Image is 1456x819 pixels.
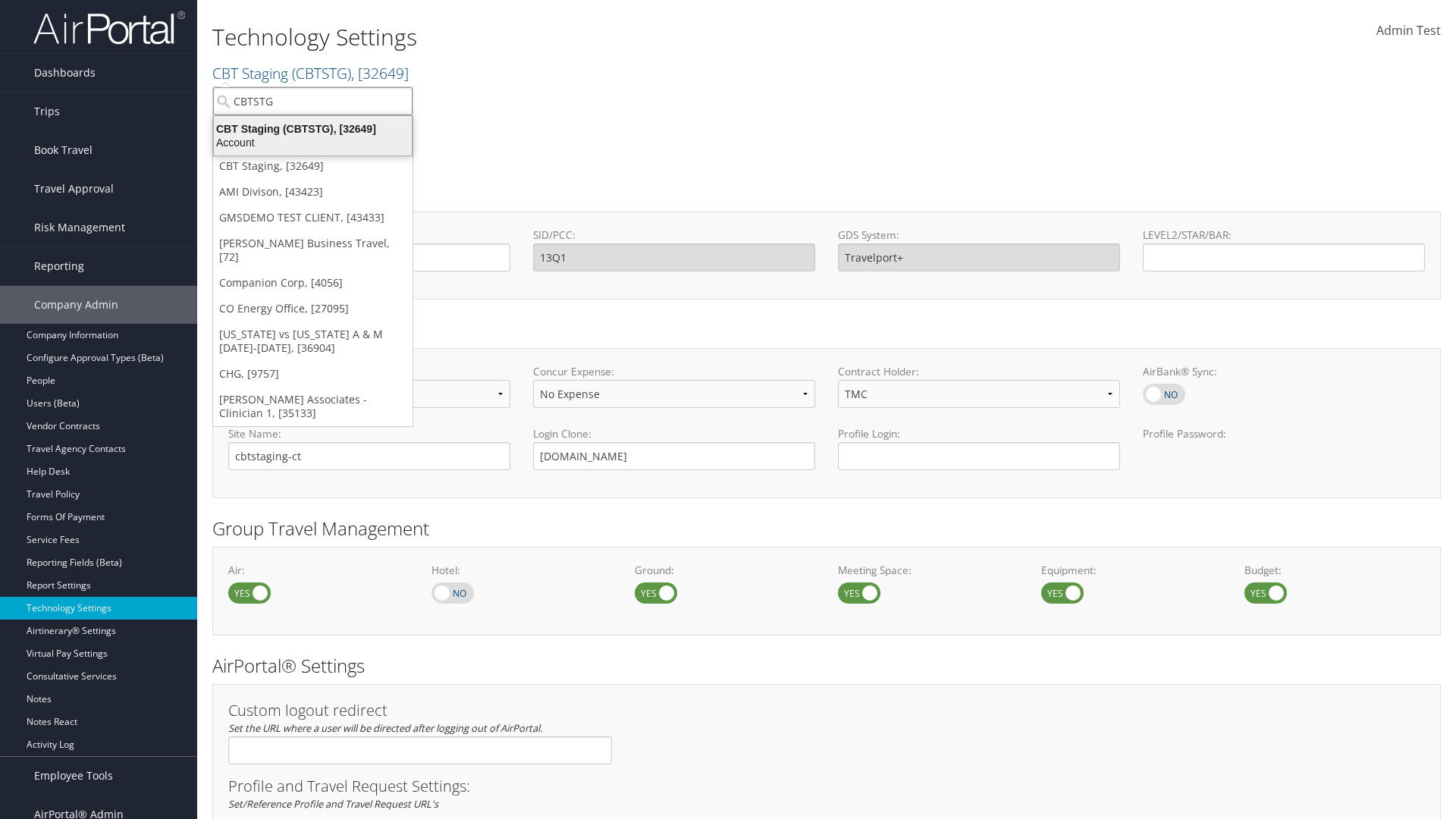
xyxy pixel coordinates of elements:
[34,93,60,130] span: Trips
[212,63,409,83] a: CBT Staging
[212,516,1441,541] h2: Group Travel Management
[838,563,1018,578] label: Meeting Space:
[34,286,118,324] span: Company Admin
[212,317,1441,343] h2: Online Booking Tool
[1143,426,1425,469] label: Profile Password:
[228,426,510,441] label: Site Name:
[1376,8,1441,55] a: Admin Test
[212,21,1031,53] h1: Technology Settings
[34,247,84,285] span: Reporting
[228,779,1425,794] h3: Profile and Travel Request Settings:
[34,54,96,92] span: Dashboards
[34,209,125,246] span: Risk Management
[213,296,413,322] a: CO Energy Office, [27095]
[228,563,409,578] label: Air:
[34,757,113,795] span: Employee Tools
[205,136,421,149] div: Account
[212,653,1441,679] h2: AirPortal® Settings
[1244,563,1425,578] label: Budget:
[213,87,413,115] input: Search Accounts
[213,361,413,387] a: CHG, [9757]
[228,721,542,735] em: Set the URL where a user will be directed after logging out of AirPortal.
[838,227,1120,243] label: GDS System:
[1143,227,1425,243] label: LEVEL2/STAR/BAR:
[533,426,815,441] label: Login Clone:
[213,179,413,205] a: AMI Divison, [43423]
[213,153,413,179] a: CBT Staging, [32649]
[213,205,413,231] a: GMSDEMO TEST CLIENT, [43433]
[34,131,93,169] span: Book Travel
[1143,384,1185,405] label: AirBank® Sync
[34,170,114,208] span: Travel Approval
[431,563,612,578] label: Hotel:
[205,122,421,136] div: CBT Staging (CBTSTG), [32649]
[1376,22,1441,39] span: Admin Test
[838,442,1120,470] input: Profile Login:
[635,563,815,578] label: Ground:
[212,180,1429,206] h2: GDS
[351,63,409,83] span: , [ 32649 ]
[533,227,815,243] label: SID/PCC:
[228,797,438,811] em: Set/Reference Profile and Travel Request URL's
[292,63,351,83] span: ( CBTSTG )
[213,270,413,296] a: Companion Corp, [4056]
[1041,563,1222,578] label: Equipment:
[838,426,1120,469] label: Profile Login:
[213,231,413,270] a: [PERSON_NAME] Business Travel, [72]
[213,322,413,361] a: [US_STATE] vs [US_STATE] A & M [DATE]-[DATE], [36904]
[1143,364,1425,379] label: AirBank® Sync:
[213,387,413,426] a: [PERSON_NAME] Associates - Clinician 1, [35133]
[533,364,815,379] label: Concur Expense:
[838,364,1120,379] label: Contract Holder:
[33,10,185,45] img: airportal-logo.png
[228,703,612,718] h3: Custom logout redirect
